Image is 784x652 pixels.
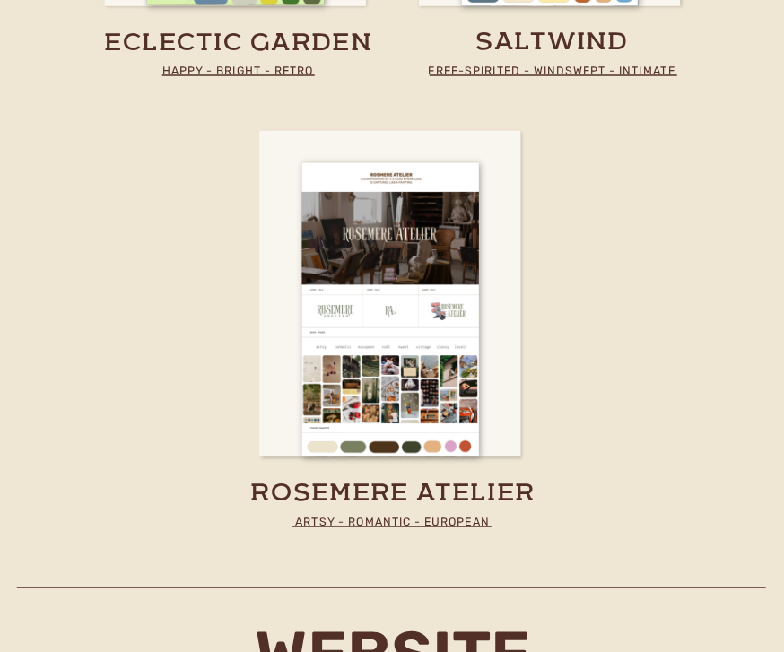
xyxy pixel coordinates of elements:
[69,160,416,223] h2: stand out
[422,61,683,80] p: free-spirited - windswept - intimate
[243,478,543,503] a: rosemere atelier
[262,511,523,530] p: artsy - romantic - european
[134,61,344,80] p: happy - bright - retro
[81,118,405,165] h2: Designed to
[81,91,405,118] h2: Built to perform
[95,30,380,63] a: eclectic garden
[420,27,685,52] a: Saltwind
